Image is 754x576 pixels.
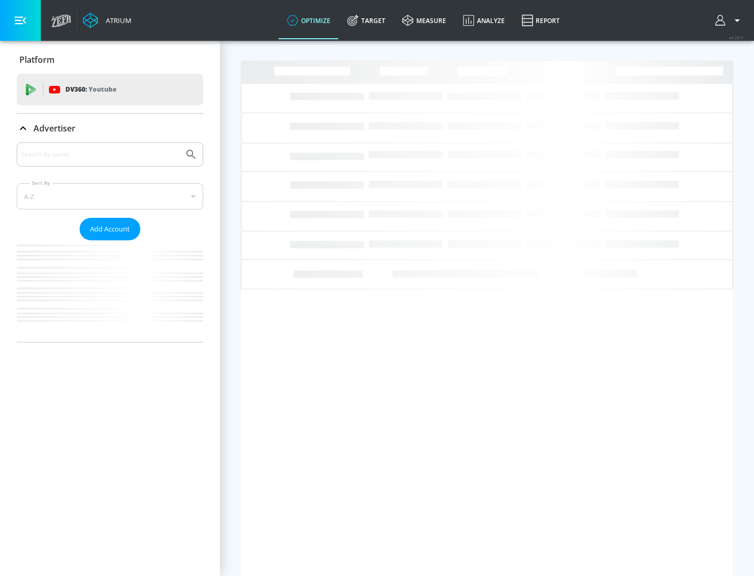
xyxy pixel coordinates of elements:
a: Analyze [454,2,513,39]
label: Sort By [30,180,52,186]
a: Atrium [83,13,131,28]
p: Platform [19,54,54,65]
button: Add Account [80,218,140,240]
div: A-Z [17,183,203,209]
span: Add Account [90,223,130,235]
a: Report [513,2,568,39]
a: Target [339,2,394,39]
a: measure [394,2,454,39]
p: Youtube [88,84,116,95]
div: Advertiser [17,114,203,143]
p: DV360: [65,84,116,95]
input: Search by name [21,148,180,161]
div: Platform [17,45,203,74]
div: Advertiser [17,142,203,342]
span: v 4.28.0 [729,35,744,40]
nav: list of Advertiser [17,240,203,342]
a: optimize [279,2,339,39]
p: Advertiser [34,123,75,134]
div: Atrium [102,16,131,25]
div: DV360: Youtube [17,74,203,105]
